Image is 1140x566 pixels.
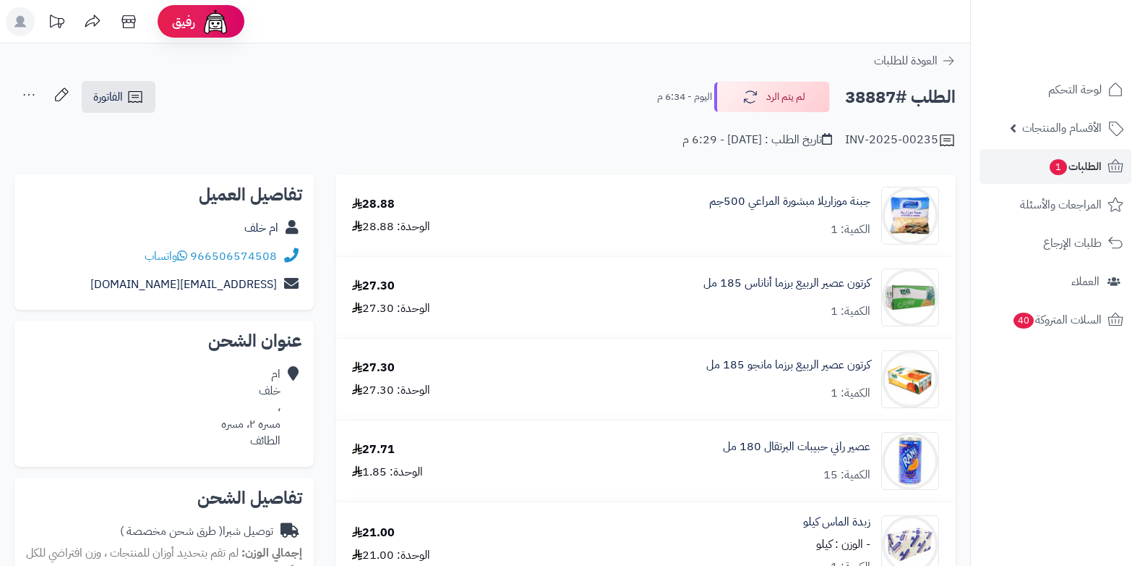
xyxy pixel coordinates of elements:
[120,523,273,540] div: توصيل شبرا
[1022,118,1102,138] span: الأقسام والمنتجات
[703,275,870,292] a: كرتون عصير الربيع برزما أناناس 185 مل
[803,514,870,531] a: زبدة الماس كيلو
[706,357,870,373] a: كرتون عصير الربيع برزما مانجو 185 مل
[980,303,1131,337] a: السلات المتروكة40
[1042,11,1126,41] img: logo-2.png
[26,489,302,507] h2: تفاصيل الشحن
[352,278,395,295] div: 27.30
[26,186,302,203] h2: تفاصيل العميل
[882,269,938,326] img: 1673894918-e838abd195f737e844c921ce41036300-90x90.jpg
[882,432,938,490] img: 1664198686-%D8%AA%D9%86%D8%B2%D9%8A%D9%84%20(4)-90x90.jpg
[831,303,870,320] div: الكمية: 1
[882,350,938,408] img: 1666072063-CHdN1lMIrgfCYQEuuI1yWO4DPDWHY7SmJ5zoraxg-90x90.jpg
[352,442,395,458] div: 27.71
[1048,80,1102,100] span: لوحة التحكم
[874,52,956,69] a: العودة للطلبات
[120,523,223,540] span: ( طرق شحن مخصصة )
[82,81,155,113] a: الفاتورة
[709,193,870,210] a: جبنة موزاريلا مبشورة المراعي 500جم
[93,88,123,106] span: الفاتورة
[244,219,278,237] a: ام خلف
[882,187,938,245] img: 1989dde9d29202a2d1a5ad41cb2cf3f1edc6-90x90.jpg
[980,187,1131,222] a: المراجعات والأسئلة
[682,132,832,148] div: تاريخ الطلب : [DATE] - 6:29 م
[190,248,277,265] a: 966506574508
[980,264,1131,299] a: العملاء
[980,226,1131,261] a: طلبات الإرجاع
[874,52,938,69] span: العودة للطلبات
[1048,156,1102,177] span: الطلبات
[816,536,870,553] small: - الوزن : كيلو
[172,13,195,30] span: رفيق
[352,219,430,235] div: الوحدة: 28.88
[90,276,277,293] a: [EMAIL_ADDRESS][DOMAIN_NAME]
[352,196,395,213] div: 28.88
[831,221,870,238] div: الكمية: 1
[352,300,430,317] div: الوحدة: 27.30
[823,467,870,483] div: الكمية: 15
[714,82,830,112] button: لم يتم الرد
[352,382,430,399] div: الوحدة: 27.30
[38,7,74,40] a: تحديثات المنصة
[980,149,1131,184] a: الطلبات1
[1043,233,1102,253] span: طلبات الإرجاع
[352,525,395,541] div: 21.00
[723,439,870,455] a: عصير راني حبيبات البرتقال 180 مل
[352,464,423,481] div: الوحدة: 1.85
[980,72,1131,107] a: لوحة التحكم
[145,248,187,265] a: واتساب
[1020,195,1102,215] span: المراجعات والأسئلة
[1050,159,1067,175] span: 1
[845,83,956,112] h2: الطلب #38887
[26,332,302,350] h2: عنوان الشحن
[352,547,430,564] div: الوحدة: 21.00
[831,385,870,402] div: الكمية: 1
[201,7,230,36] img: ai-face.png
[1012,310,1102,330] span: السلات المتروكة
[1071,271,1100,292] span: العملاء
[1013,313,1034,329] span: 40
[221,366,280,449] div: ام خلف ، مسره ٢، مسره الطائف
[845,132,956,149] div: INV-2025-00235
[657,90,712,104] small: اليوم - 6:34 م
[352,360,395,376] div: 27.30
[241,544,302,562] strong: إجمالي الوزن:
